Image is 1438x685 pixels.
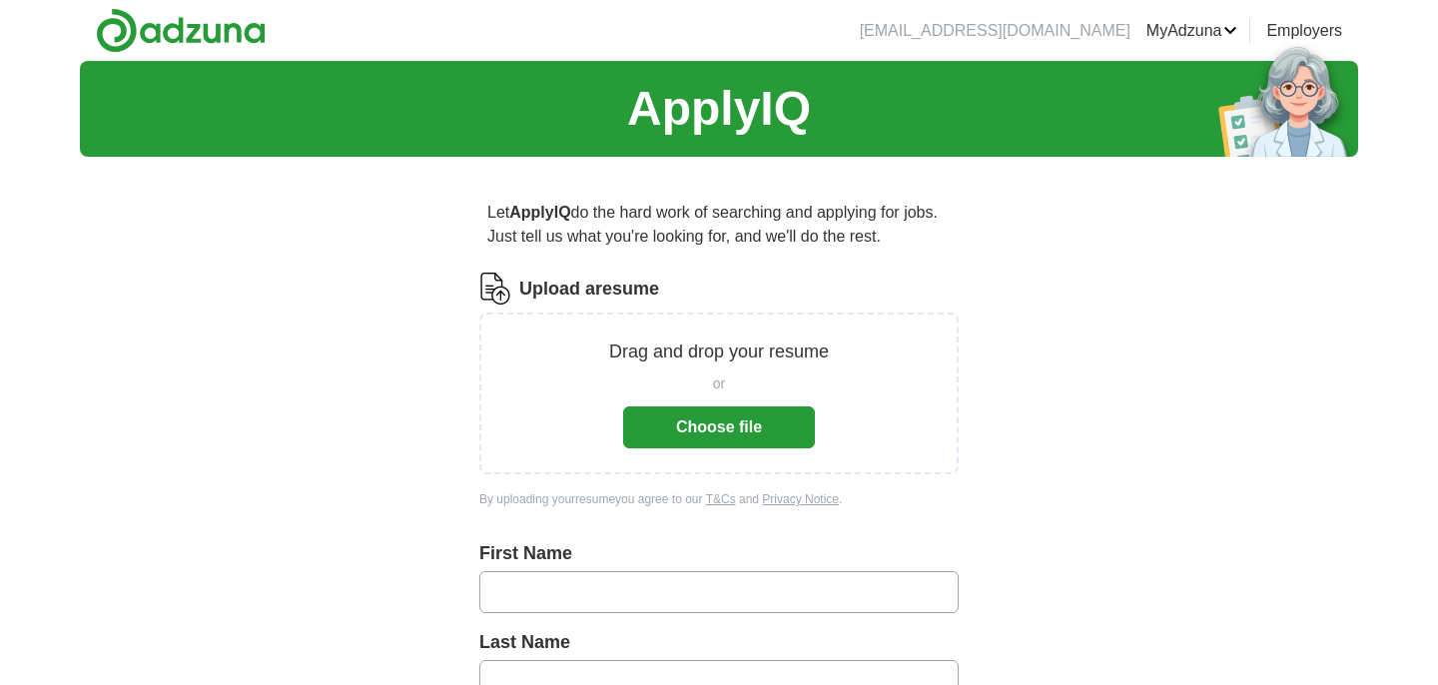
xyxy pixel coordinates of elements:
[623,406,815,448] button: Choose file
[713,373,725,394] span: or
[479,193,959,257] p: Let do the hard work of searching and applying for jobs. Just tell us what you're looking for, an...
[519,276,659,303] label: Upload a resume
[479,490,959,508] div: By uploading your resume you agree to our and .
[479,629,959,656] label: Last Name
[1146,19,1238,43] a: MyAdzuna
[706,492,736,506] a: T&Cs
[609,339,829,365] p: Drag and drop your resume
[860,19,1130,43] li: [EMAIL_ADDRESS][DOMAIN_NAME]
[479,540,959,567] label: First Name
[509,204,570,221] strong: ApplyIQ
[479,273,511,305] img: CV Icon
[1266,19,1342,43] a: Employers
[762,492,839,506] a: Privacy Notice
[96,8,266,53] img: Adzuna logo
[627,73,811,145] h1: ApplyIQ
